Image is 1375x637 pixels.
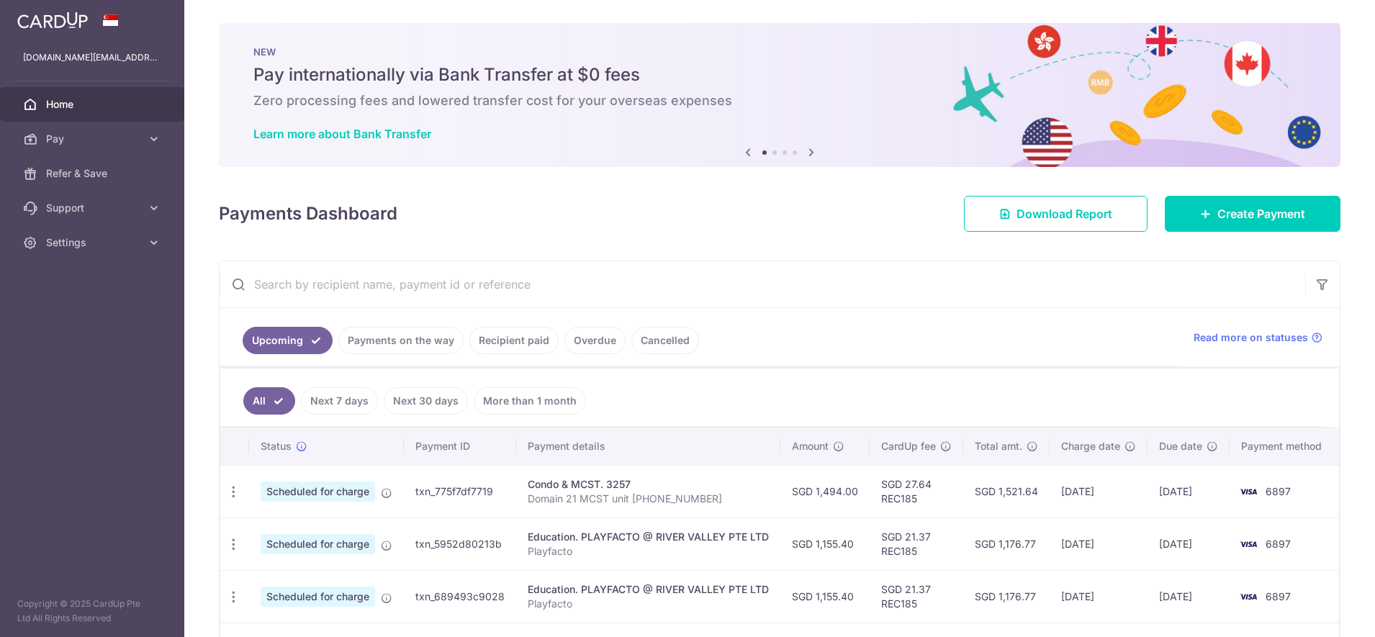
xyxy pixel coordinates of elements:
[261,439,292,453] span: Status
[1266,538,1291,550] span: 6897
[384,387,468,415] a: Next 30 days
[1234,588,1263,605] img: Bank Card
[243,327,333,354] a: Upcoming
[780,518,870,570] td: SGD 1,155.40
[243,387,295,415] a: All
[564,327,626,354] a: Overdue
[46,132,141,146] span: Pay
[220,261,1305,307] input: Search by recipient name, payment id or reference
[1148,570,1230,623] td: [DATE]
[474,387,586,415] a: More than 1 month
[963,518,1050,570] td: SGD 1,176.77
[253,63,1306,86] h5: Pay internationally via Bank Transfer at $0 fees
[528,544,769,559] p: Playfacto
[46,166,141,181] span: Refer & Save
[469,327,559,354] a: Recipient paid
[219,201,397,227] h4: Payments Dashboard
[253,46,1306,58] p: NEW
[1234,536,1263,553] img: Bank Card
[870,570,963,623] td: SGD 21.37 REC185
[1159,439,1202,453] span: Due date
[1050,518,1148,570] td: [DATE]
[1194,330,1322,345] a: Read more on statuses
[975,439,1022,453] span: Total amt.
[870,465,963,518] td: SGD 27.64 REC185
[1194,330,1308,345] span: Read more on statuses
[46,201,141,215] span: Support
[46,235,141,250] span: Settings
[253,92,1306,109] h6: Zero processing fees and lowered transfer cost for your overseas expenses
[528,597,769,611] p: Playfacto
[1016,205,1112,222] span: Download Report
[1165,196,1340,232] a: Create Payment
[1234,483,1263,500] img: Bank Card
[1217,205,1305,222] span: Create Payment
[1266,485,1291,497] span: 6897
[1050,570,1148,623] td: [DATE]
[516,428,780,465] th: Payment details
[964,196,1148,232] a: Download Report
[253,127,431,141] a: Learn more about Bank Transfer
[1148,518,1230,570] td: [DATE]
[1050,465,1148,518] td: [DATE]
[792,439,829,453] span: Amount
[261,482,375,502] span: Scheduled for charge
[46,97,141,112] span: Home
[528,492,769,506] p: Domain 21 MCST unit [PHONE_NUMBER]
[1148,465,1230,518] td: [DATE]
[631,327,699,354] a: Cancelled
[780,570,870,623] td: SGD 1,155.40
[404,518,516,570] td: txn_5952d80213b
[870,518,963,570] td: SGD 21.37 REC185
[528,582,769,597] div: Education. PLAYFACTO @ RIVER VALLEY PTE LTD
[17,12,88,29] img: CardUp
[404,465,516,518] td: txn_775f7df7719
[404,428,516,465] th: Payment ID
[528,530,769,544] div: Education. PLAYFACTO @ RIVER VALLEY PTE LTD
[881,439,936,453] span: CardUp fee
[219,23,1340,167] img: Bank transfer banner
[780,465,870,518] td: SGD 1,494.00
[963,465,1050,518] td: SGD 1,521.64
[1266,590,1291,602] span: 6897
[528,477,769,492] div: Condo & MCST. 3257
[301,387,378,415] a: Next 7 days
[23,50,161,65] p: [DOMAIN_NAME][EMAIL_ADDRESS][DOMAIN_NAME]
[963,570,1050,623] td: SGD 1,176.77
[261,587,375,607] span: Scheduled for charge
[338,327,464,354] a: Payments on the way
[404,570,516,623] td: txn_689493c9028
[1061,439,1120,453] span: Charge date
[1230,428,1339,465] th: Payment method
[261,534,375,554] span: Scheduled for charge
